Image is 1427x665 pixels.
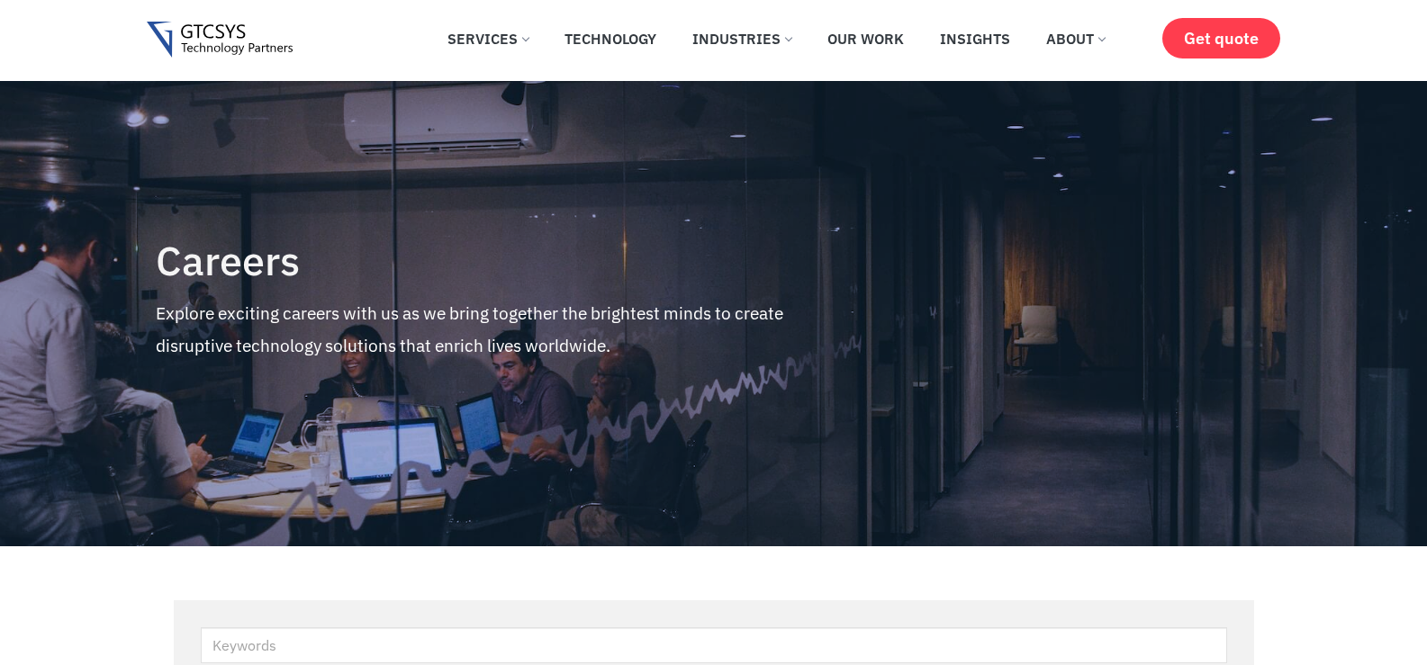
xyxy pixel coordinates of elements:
[147,22,294,58] img: Gtcsys logo
[1162,18,1280,58] a: Get quote
[434,19,542,58] a: Services
[201,627,1227,663] input: Keywords
[1184,29,1259,48] span: Get quote
[926,19,1024,58] a: Insights
[551,19,670,58] a: Technology
[814,19,917,58] a: Our Work
[156,297,847,362] p: Explore exciting careers with us as we bring together the brightest minds to create disruptive te...
[679,19,805,58] a: Industries
[156,238,847,283] h4: Careers
[1033,19,1118,58] a: About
